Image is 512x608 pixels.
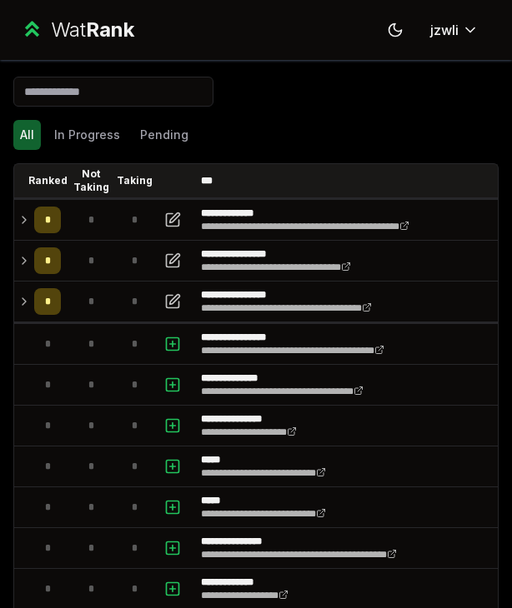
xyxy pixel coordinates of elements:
[117,174,153,187] p: Taking
[133,120,195,150] button: Pending
[73,167,109,194] p: Not Taking
[20,17,134,43] a: WatRank
[51,17,134,43] div: Wat
[28,174,68,187] p: Ranked
[48,120,127,150] button: In Progress
[13,120,41,150] button: All
[430,20,459,40] span: jzwli
[417,15,492,45] button: jzwli
[86,17,134,42] span: Rank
